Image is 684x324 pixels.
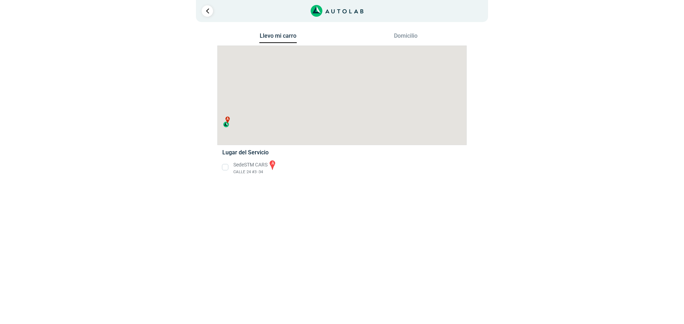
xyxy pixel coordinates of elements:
button: Llevo mi carro [259,32,297,43]
h5: Lugar del Servicio [222,149,461,156]
a: Ir al paso anterior [202,5,213,17]
span: a [227,117,229,122]
a: Link al sitio de autolab [311,7,364,14]
button: Domicilio [387,32,425,43]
